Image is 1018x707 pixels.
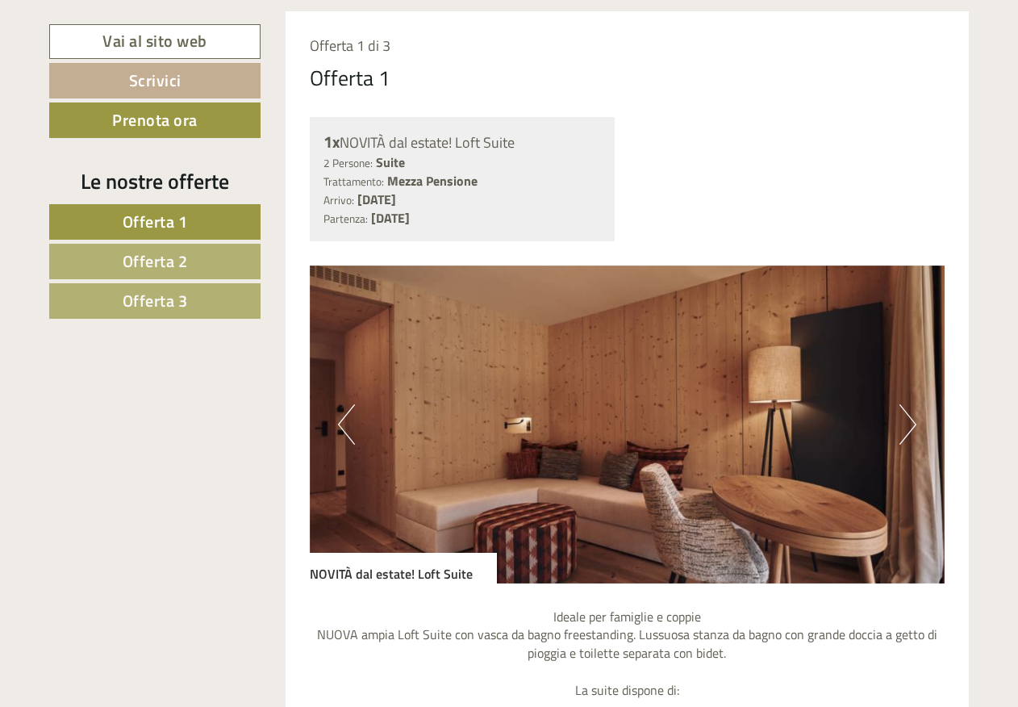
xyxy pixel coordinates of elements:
b: [DATE] [371,208,410,228]
div: NOVITÀ dal estate! Loft Suite [323,131,602,154]
a: Prenota ora [49,102,261,138]
div: [GEOGRAPHIC_DATA] [24,47,232,60]
a: Vai al sito web [49,24,261,59]
div: mercoledì [275,12,361,40]
b: Mezza Pensione [387,171,478,190]
span: Offerta 1 [123,209,188,234]
img: image [310,266,945,584]
a: Scrivici [49,63,261,98]
small: Partenza: [323,211,368,227]
span: Offerta 1 di 3 [310,35,390,56]
div: NOVITÀ dal estate! Loft Suite [310,553,497,584]
div: Buon giorno, come possiamo aiutarla? [12,44,240,93]
small: Trattamento: [323,174,384,190]
button: Next [899,404,916,445]
span: Offerta 3 [123,288,188,313]
small: 2 Persone: [323,155,373,171]
b: Suite [376,153,405,172]
small: 16:40 [24,78,232,90]
button: Previous [338,404,355,445]
div: Offerta 1 [310,63,390,93]
button: Invia [551,418,636,454]
span: Offerta 2 [123,249,188,274]
div: Le nostre offerte [49,166,261,196]
b: 1x [323,129,340,154]
small: Arrivo: [323,192,354,208]
b: [DATE] [357,190,396,209]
